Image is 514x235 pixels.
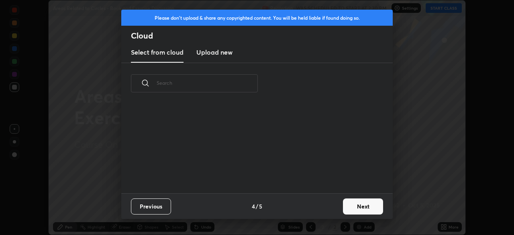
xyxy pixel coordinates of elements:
h4: 5 [259,202,262,210]
h4: 4 [252,202,255,210]
h2: Cloud [131,31,393,41]
input: Search [157,66,258,100]
h4: / [256,202,258,210]
button: Next [343,198,383,215]
div: Please don't upload & share any copyrighted content. You will be held liable if found doing so. [121,10,393,26]
button: Previous [131,198,171,215]
h3: Upload new [196,47,233,57]
h3: Select from cloud [131,47,184,57]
